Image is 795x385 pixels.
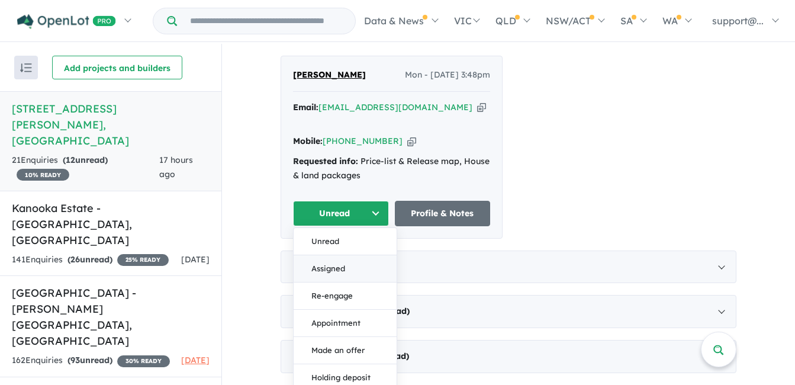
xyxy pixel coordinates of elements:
strong: Email: [293,102,318,113]
span: [DATE] [181,355,210,365]
a: Profile & Notes [395,201,491,226]
span: 17 hours ago [159,155,193,179]
div: [DATE] [281,295,736,328]
span: 30 % READY [117,355,170,367]
input: Try estate name, suburb, builder or developer [179,8,353,34]
a: [PERSON_NAME] [293,68,366,82]
span: [DATE] [181,254,210,265]
a: [EMAIL_ADDRESS][DOMAIN_NAME] [318,102,472,113]
strong: Mobile: [293,136,323,146]
h5: Kanooka Estate - [GEOGRAPHIC_DATA] , [GEOGRAPHIC_DATA] [12,200,210,248]
strong: Requested info: [293,156,358,166]
div: Price-list & Release map, House & land packages [293,155,490,183]
button: Made an offer [294,337,397,364]
img: sort.svg [20,63,32,72]
span: 93 [70,355,80,365]
div: [DATE] [281,340,736,373]
span: 25 % READY [117,254,169,266]
button: Copy [477,101,486,114]
span: support@... [712,15,764,27]
button: Copy [407,135,416,147]
button: Assigned [294,255,397,283]
div: 162 Enquir ies [12,354,170,368]
span: 10 % READY [17,169,69,181]
span: 26 [70,254,80,265]
h5: [GEOGRAPHIC_DATA] - [PERSON_NAME][GEOGRAPHIC_DATA] , [GEOGRAPHIC_DATA] [12,285,210,349]
span: Mon - [DATE] 3:48pm [405,68,490,82]
a: [PHONE_NUMBER] [323,136,403,146]
div: 21 Enquir ies [12,153,159,182]
img: Openlot PRO Logo White [17,14,116,29]
strong: ( unread) [63,155,108,165]
strong: ( unread) [67,254,112,265]
button: Add projects and builders [52,56,182,79]
button: Appointment [294,310,397,337]
span: [PERSON_NAME] [293,69,366,80]
div: 141 Enquir ies [12,253,169,267]
button: Unread [294,228,397,255]
strong: ( unread) [67,355,112,365]
button: Re-engage [294,283,397,310]
h5: [STREET_ADDRESS][PERSON_NAME] , [GEOGRAPHIC_DATA] [12,101,210,149]
button: Unread [293,201,389,226]
span: 12 [66,155,75,165]
div: [DATE] [281,251,736,284]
